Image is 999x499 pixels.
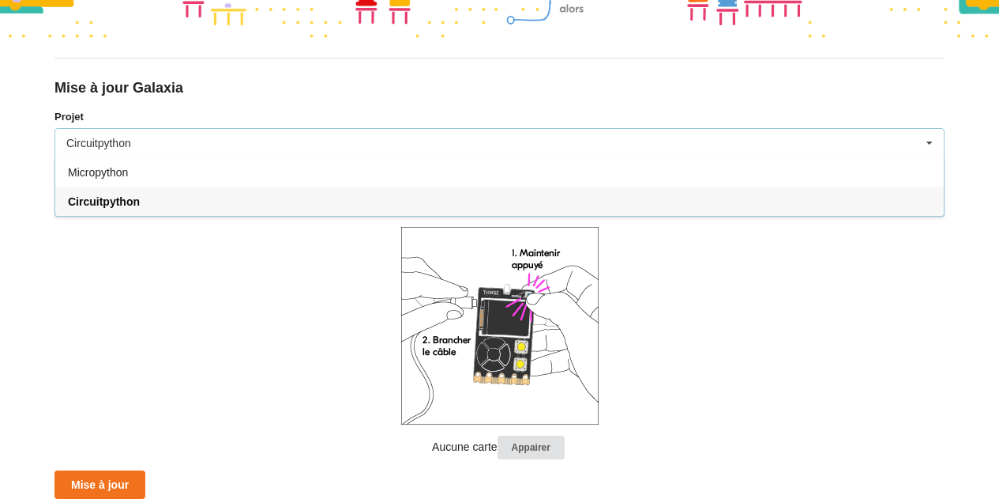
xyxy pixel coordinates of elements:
div: Circuitpython [66,138,131,149]
span: Circuitpython [68,195,140,208]
span: Micropython [68,166,128,179]
img: galaxia_plug.png [401,227,599,425]
label: Projet [54,109,945,125]
button: Appairer [498,436,565,460]
button: Mise à jour [54,471,145,499]
p: Aucune carte [54,436,945,460]
div: Mise à jour Galaxia [54,79,945,97]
